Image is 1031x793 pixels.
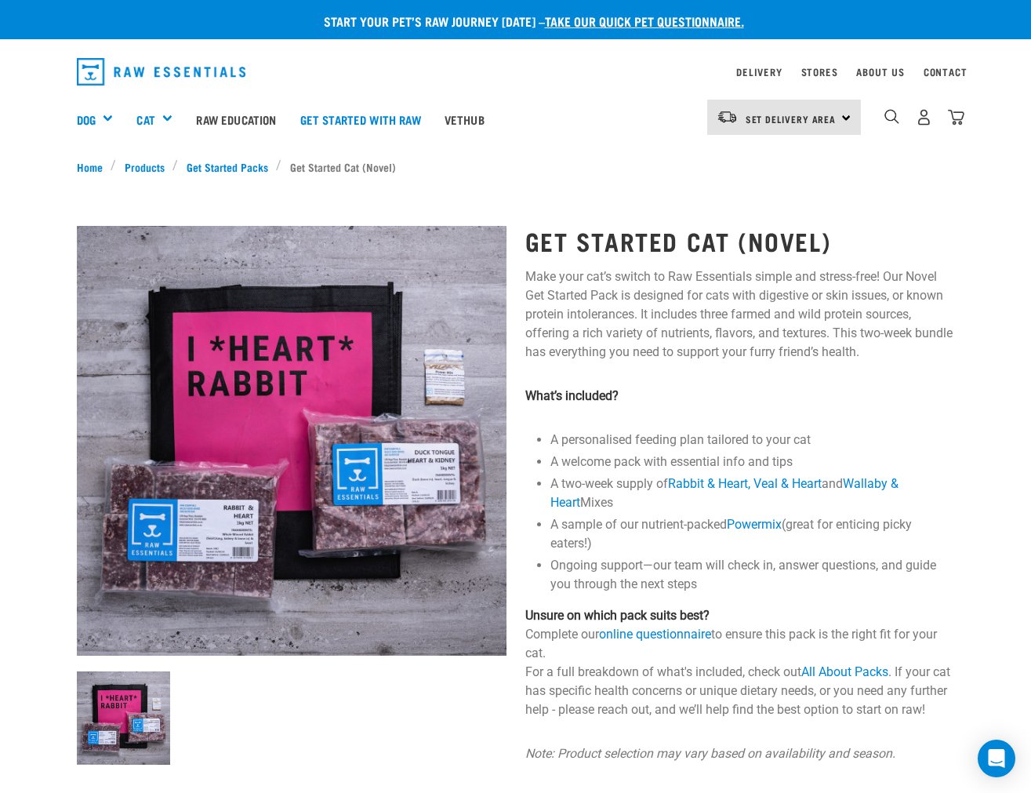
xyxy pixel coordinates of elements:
a: Delivery [736,69,782,75]
a: About Us [856,69,904,75]
img: user.png [916,109,932,125]
strong: What’s included? [525,388,619,403]
h1: Get Started Cat (Novel) [525,227,955,255]
a: Dog [77,111,96,129]
img: Assortment Of Raw Essential Products For Cats Including, Pink And Black Tote Bag With "I *Heart* ... [77,226,506,656]
a: take our quick pet questionnaire. [545,17,744,24]
a: Raw Education [184,88,288,151]
strong: Unsure on which pack suits best? [525,608,710,623]
a: Get Started Packs [178,158,276,175]
img: home-icon-1@2x.png [884,109,899,124]
a: online questionnaire [599,627,711,642]
a: Cat [136,111,154,129]
a: All About Packs [801,664,888,679]
p: Make your cat’s switch to Raw Essentials simple and stress-free! Our Novel Get Started Pack is de... [525,267,955,362]
li: A welcome pack with essential info and tips [550,453,955,471]
nav: breadcrumbs [77,158,955,175]
a: Vethub [433,88,496,151]
nav: dropdown navigation [64,52,967,92]
a: Home [77,158,111,175]
a: Rabbit & Heart, [668,476,750,491]
li: A sample of our nutrient-packed (great for enticing picky eaters!) [550,515,955,553]
p: Complete our to ensure this pack is the right fit for your cat. For a full breakdown of what's in... [525,606,955,719]
li: A personalised feeding plan tailored to your cat [550,431,955,449]
img: Raw Essentials Logo [77,58,246,85]
span: Set Delivery Area [746,116,837,122]
a: Contact [924,69,967,75]
a: Get started with Raw [289,88,433,151]
img: Assortment Of Raw Essential Products For Cats Including, Pink And Black Tote Bag With "I *Heart* ... [77,671,170,765]
a: Products [116,158,172,175]
a: Veal & Heart [753,476,822,491]
img: van-moving.png [717,110,738,124]
div: Open Intercom Messenger [978,740,1015,777]
li: A two-week supply of and Mixes [550,475,955,512]
a: Stores [801,69,838,75]
li: Ongoing support—our team will check in, answer questions, and guide you through the next steps [550,556,955,594]
a: Powermix [727,517,782,532]
img: home-icon@2x.png [948,109,964,125]
em: Note: Product selection may vary based on availability and season. [525,746,895,761]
